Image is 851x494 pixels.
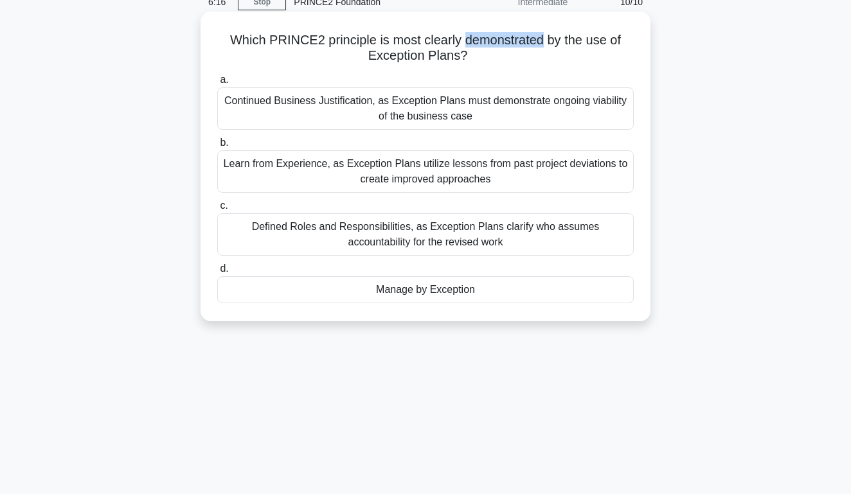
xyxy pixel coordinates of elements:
div: Manage by Exception [217,276,634,303]
span: b. [220,137,228,148]
h5: Which PRINCE2 principle is most clearly demonstrated by the use of Exception Plans? [216,32,635,64]
span: a. [220,74,228,85]
span: c. [220,200,228,211]
span: d. [220,263,228,274]
div: Learn from Experience, as Exception Plans utilize lessons from past project deviations to create ... [217,150,634,193]
div: Defined Roles and Responsibilities, as Exception Plans clarify who assumes accountability for the... [217,213,634,256]
div: Continued Business Justification, as Exception Plans must demonstrate ongoing viability of the bu... [217,87,634,130]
